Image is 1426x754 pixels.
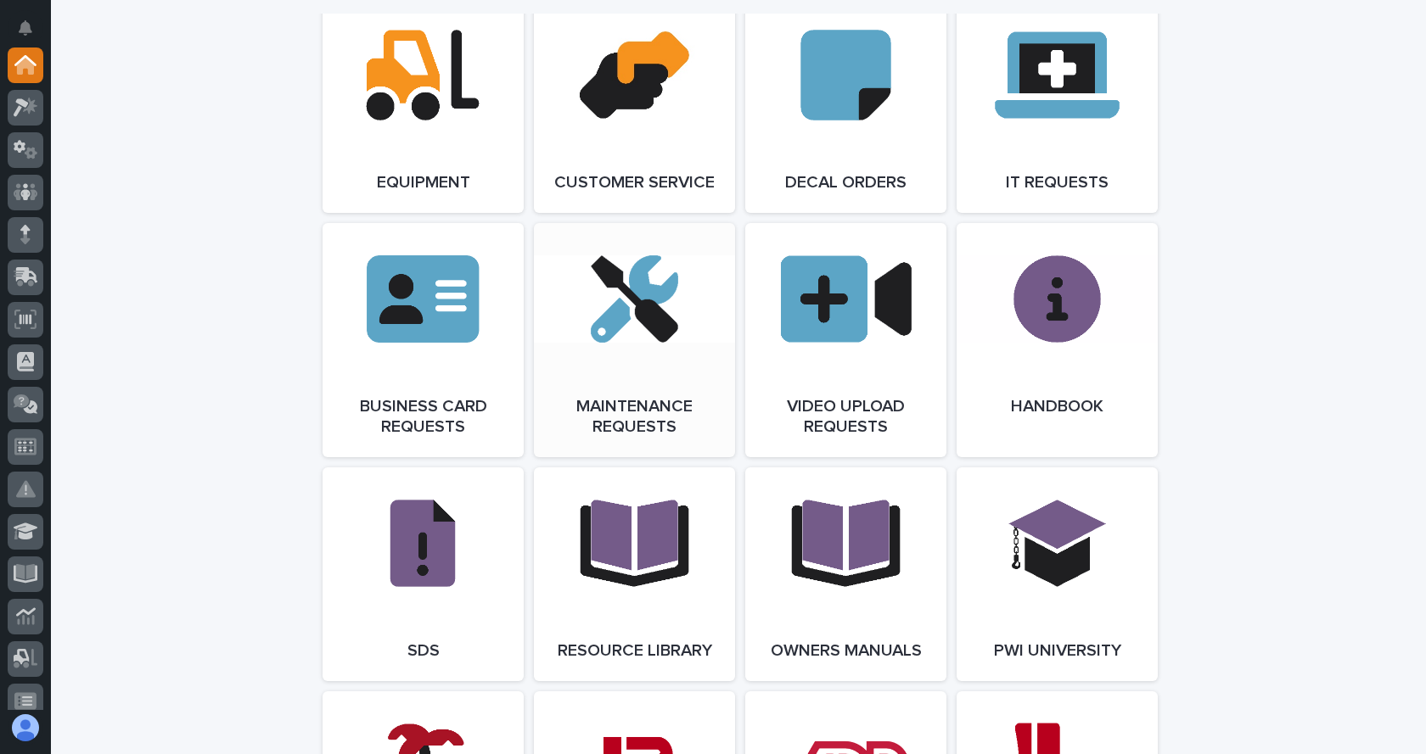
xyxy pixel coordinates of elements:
a: Owners Manuals [745,467,946,681]
a: Business Card Requests [323,223,524,457]
button: Notifications [8,10,43,46]
a: Maintenance Requests [534,223,735,457]
a: SDS [323,467,524,681]
a: PWI University [957,467,1158,681]
a: Resource Library [534,467,735,681]
a: Handbook [957,223,1158,457]
button: users-avatar [8,710,43,746]
a: Video Upload Requests [745,223,946,457]
div: Notifications [21,20,43,47]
